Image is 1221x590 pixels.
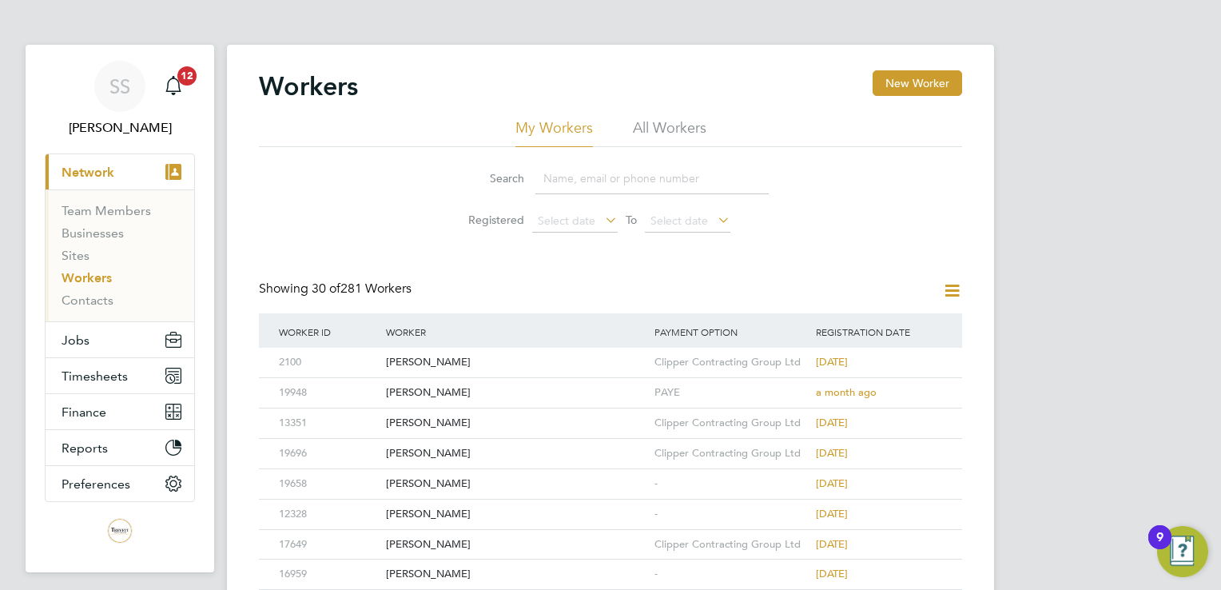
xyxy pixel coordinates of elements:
[812,313,946,350] div: Registration Date
[62,369,128,384] span: Timesheets
[382,378,650,408] div: [PERSON_NAME]
[816,567,848,580] span: [DATE]
[816,446,848,460] span: [DATE]
[275,439,382,468] div: 19696
[62,333,89,348] span: Jobs
[275,500,382,529] div: 12328
[46,394,194,429] button: Finance
[816,416,848,429] span: [DATE]
[650,348,812,377] div: Clipper Contracting Group Ltd
[650,500,812,529] div: -
[275,499,946,512] a: 12328[PERSON_NAME]-[DATE]
[650,313,812,350] div: Payment Option
[650,469,812,499] div: -
[275,348,382,377] div: 2100
[452,213,524,227] label: Registered
[650,560,812,589] div: -
[275,313,382,350] div: Worker ID
[62,165,114,180] span: Network
[46,358,194,393] button: Timesheets
[312,281,412,297] span: 281 Workers
[62,203,151,218] a: Team Members
[109,76,130,97] span: SS
[621,209,642,230] span: To
[382,560,650,589] div: [PERSON_NAME]
[312,281,340,297] span: 30 of
[1157,526,1208,577] button: Open Resource Center, 9 new notifications
[382,313,650,350] div: Worker
[259,70,358,102] h2: Workers
[46,430,194,465] button: Reports
[157,61,189,112] a: 12
[816,507,848,520] span: [DATE]
[62,270,112,285] a: Workers
[275,560,382,589] div: 16959
[816,476,848,490] span: [DATE]
[538,213,595,228] span: Select date
[535,163,769,194] input: Name, email or phone number
[382,439,650,468] div: [PERSON_NAME]
[382,469,650,499] div: [PERSON_NAME]
[275,347,946,361] a: 2100[PERSON_NAME]Clipper Contracting Group Ltd[DATE]
[45,518,195,544] a: Go to home page
[1156,537,1163,558] div: 9
[275,468,946,482] a: 19658[PERSON_NAME]-[DATE]
[46,322,194,357] button: Jobs
[650,378,812,408] div: PAYE
[275,469,382,499] div: 19658
[45,118,195,138] span: Steve Shine
[275,559,946,572] a: 16959[PERSON_NAME]-[DATE]
[452,171,524,185] label: Search
[26,45,214,572] nav: Main navigation
[259,281,415,297] div: Showing
[650,439,812,468] div: Clipper Contracting Group Ltd
[650,530,812,560] div: Clipper Contracting Group Ltd
[650,213,708,228] span: Select date
[816,537,848,551] span: [DATE]
[62,248,89,263] a: Sites
[62,225,124,241] a: Businesses
[816,385,877,399] span: a month ago
[650,409,812,438] div: Clipper Contracting Group Ltd
[816,355,848,369] span: [DATE]
[275,377,946,391] a: 19948[PERSON_NAME]PAYEa month ago
[275,378,382,408] div: 19948
[107,518,133,544] img: trevettgroup-logo-retina.png
[275,529,946,543] a: 17649[PERSON_NAME]Clipper Contracting Group Ltd[DATE]
[275,438,946,452] a: 19696[PERSON_NAME]Clipper Contracting Group Ltd[DATE]
[46,189,194,321] div: Network
[633,118,706,147] li: All Workers
[515,118,593,147] li: My Workers
[177,66,197,86] span: 12
[62,441,108,456] span: Reports
[62,293,113,308] a: Contacts
[46,466,194,501] button: Preferences
[382,409,650,438] div: [PERSON_NAME]
[382,530,650,560] div: [PERSON_NAME]
[382,500,650,529] div: [PERSON_NAME]
[46,154,194,189] button: Network
[873,70,962,96] button: New Worker
[45,61,195,138] a: SS[PERSON_NAME]
[275,409,382,438] div: 13351
[275,408,946,421] a: 13351[PERSON_NAME]Clipper Contracting Group Ltd[DATE]
[382,348,650,377] div: [PERSON_NAME]
[62,476,130,492] span: Preferences
[62,405,106,420] span: Finance
[275,530,382,560] div: 17649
